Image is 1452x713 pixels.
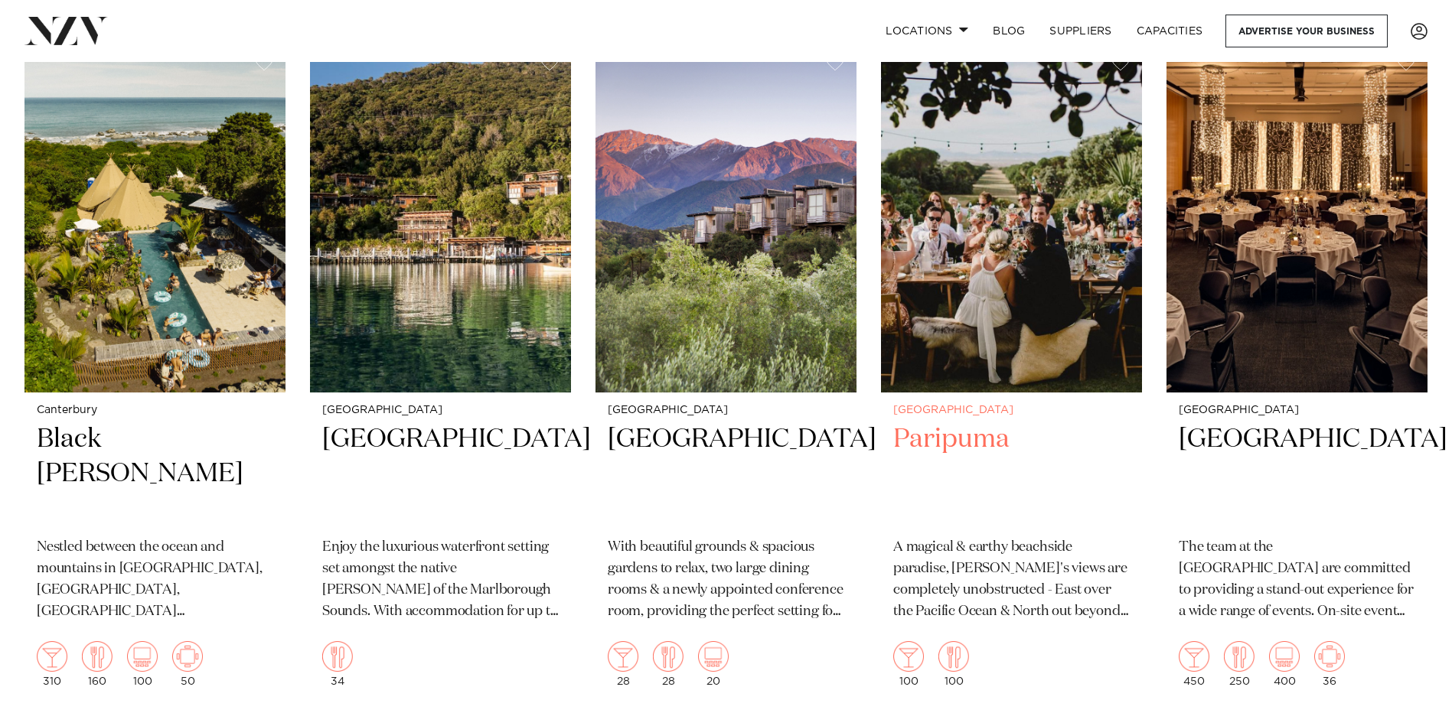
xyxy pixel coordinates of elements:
[653,641,684,672] img: dining.png
[37,422,273,526] h2: Black [PERSON_NAME]
[893,537,1130,623] p: A magical & earthy beachside paradise, [PERSON_NAME]'s views are completely unobstructed - East o...
[1314,641,1345,687] div: 36
[1269,641,1300,687] div: 400
[82,641,113,672] img: dining.png
[82,641,113,687] div: 160
[1037,15,1124,47] a: SUPPLIERS
[938,641,969,687] div: 100
[873,15,981,47] a: Locations
[698,641,729,672] img: theatre.png
[1179,422,1415,526] h2: [GEOGRAPHIC_DATA]
[37,537,273,623] p: Nestled between the ocean and mountains in [GEOGRAPHIC_DATA], [GEOGRAPHIC_DATA], [GEOGRAPHIC_DATA...
[1224,641,1255,687] div: 250
[1179,641,1209,687] div: 450
[1179,405,1415,416] small: [GEOGRAPHIC_DATA]
[1179,641,1209,672] img: cocktail.png
[1269,641,1300,672] img: theatre.png
[893,405,1130,416] small: [GEOGRAPHIC_DATA]
[893,641,924,672] img: cocktail.png
[653,641,684,687] div: 28
[172,641,203,672] img: meeting.png
[322,641,353,687] div: 34
[608,641,638,687] div: 28
[1124,15,1215,47] a: Capacities
[24,17,108,44] img: nzv-logo.png
[608,405,844,416] small: [GEOGRAPHIC_DATA]
[24,42,286,699] a: Canterbury Black [PERSON_NAME] Nestled between the ocean and mountains in [GEOGRAPHIC_DATA], [GEO...
[322,422,559,526] h2: [GEOGRAPHIC_DATA]
[1179,537,1415,623] p: The team at the [GEOGRAPHIC_DATA] are committed to providing a stand-out experience for a wide ra...
[322,641,353,672] img: dining.png
[37,641,67,672] img: cocktail.png
[322,405,559,416] small: [GEOGRAPHIC_DATA]
[310,42,571,699] a: [GEOGRAPHIC_DATA] [GEOGRAPHIC_DATA] Enjoy the luxurious waterfront setting set amongst the native...
[1225,15,1388,47] a: Advertise your business
[608,537,844,623] p: With beautiful grounds & spacious gardens to relax, two large dining rooms & a newly appointed co...
[1224,641,1255,672] img: dining.png
[938,641,969,672] img: dining.png
[37,405,273,416] small: Canterbury
[698,641,729,687] div: 20
[608,641,638,672] img: cocktail.png
[981,15,1037,47] a: BLOG
[127,641,158,672] img: theatre.png
[893,641,924,687] div: 100
[595,42,857,699] a: [GEOGRAPHIC_DATA] [GEOGRAPHIC_DATA] With beautiful grounds & spacious gardens to relax, two large...
[1166,42,1428,699] a: [GEOGRAPHIC_DATA] [GEOGRAPHIC_DATA] The team at the [GEOGRAPHIC_DATA] are committed to providing ...
[881,42,1142,699] a: [GEOGRAPHIC_DATA] Paripuma A magical & earthy beachside paradise, [PERSON_NAME]'s views are compl...
[322,537,559,623] p: Enjoy the luxurious waterfront setting set amongst the native [PERSON_NAME] of the Marlborough So...
[1314,641,1345,672] img: meeting.png
[893,422,1130,526] h2: Paripuma
[127,641,158,687] div: 100
[37,641,67,687] div: 310
[172,641,203,687] div: 50
[608,422,844,526] h2: [GEOGRAPHIC_DATA]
